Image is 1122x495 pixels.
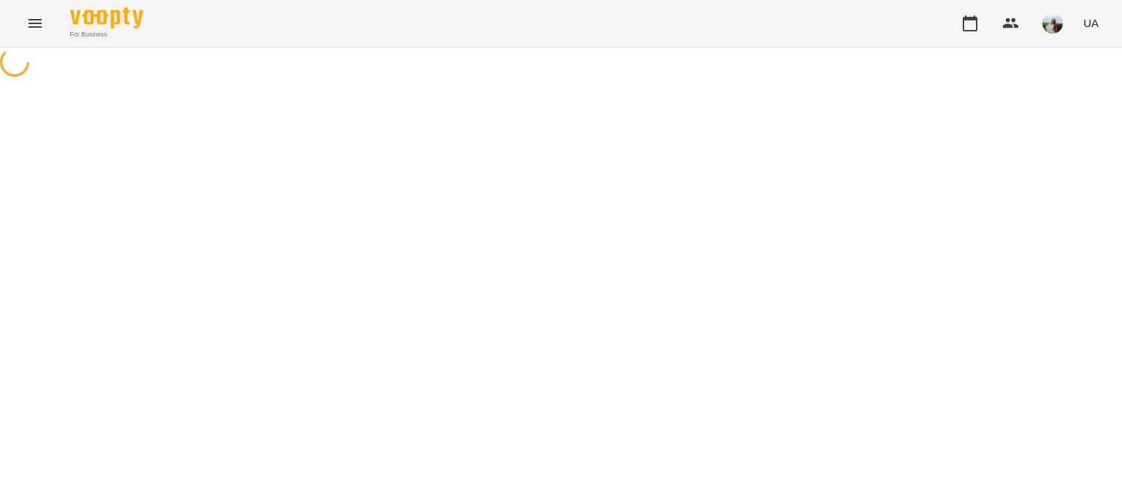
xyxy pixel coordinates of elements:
[1083,15,1099,31] span: UA
[1042,13,1063,34] img: 1b82cdbc68fd32853a67547598c0d3c2.jpg
[1077,9,1104,37] button: UA
[70,30,143,39] span: For Business
[18,6,53,41] button: Menu
[70,7,143,28] img: Voopty Logo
